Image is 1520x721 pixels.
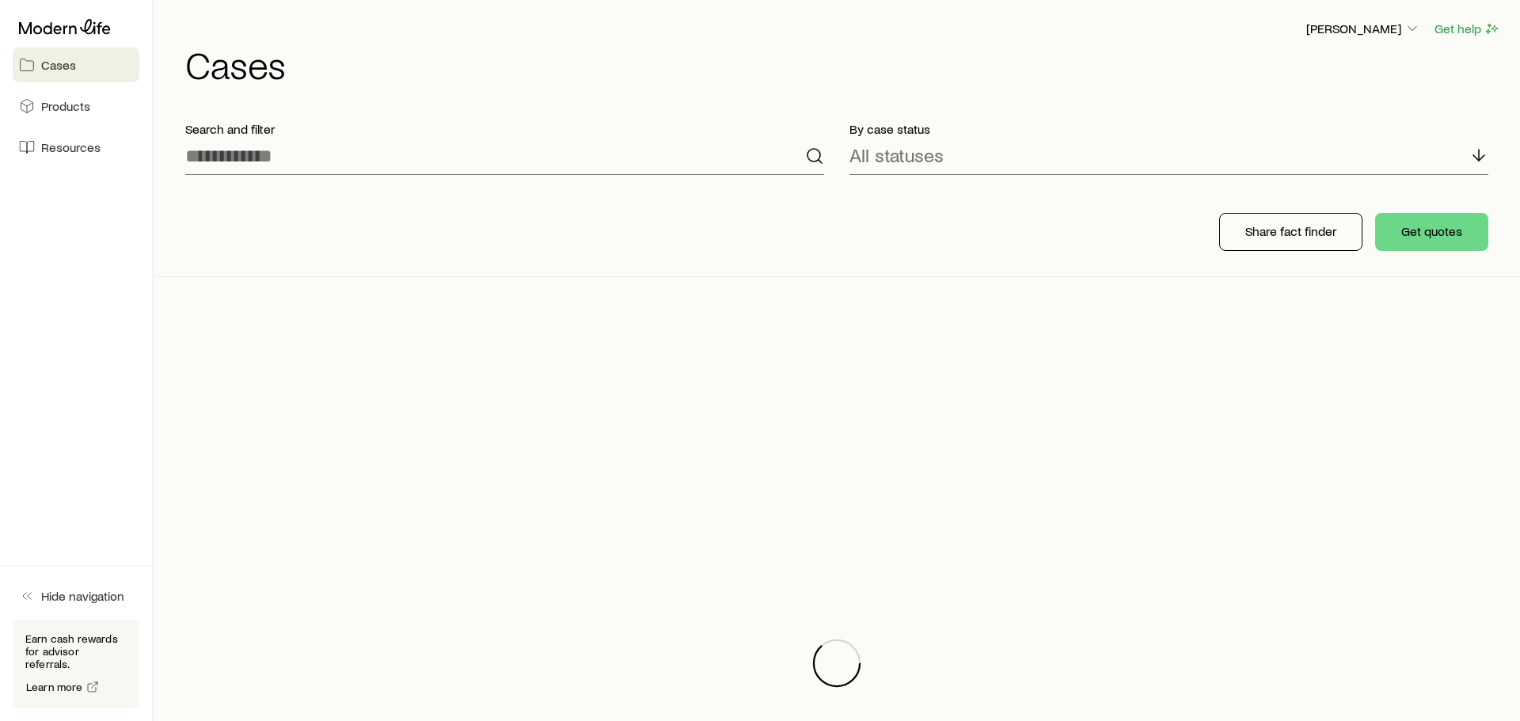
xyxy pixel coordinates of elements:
h1: Cases [185,45,1501,83]
a: Cases [13,47,139,82]
span: Cases [41,57,76,73]
span: Resources [41,139,101,155]
p: All statuses [849,144,944,166]
span: Hide navigation [41,588,124,604]
p: [PERSON_NAME] [1306,21,1420,36]
p: Earn cash rewards for advisor referrals. [25,632,127,670]
button: Hide navigation [13,579,139,613]
button: Share fact finder [1219,213,1362,251]
button: [PERSON_NAME] [1305,20,1421,39]
div: Earn cash rewards for advisor referrals.Learn more [13,620,139,708]
span: Learn more [26,681,83,693]
a: Resources [13,130,139,165]
p: By case status [849,121,1488,137]
button: Get help [1434,20,1501,38]
p: Share fact finder [1245,223,1336,239]
a: Products [13,89,139,123]
span: Products [41,98,90,114]
p: Search and filter [185,121,824,137]
button: Get quotes [1375,213,1488,251]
